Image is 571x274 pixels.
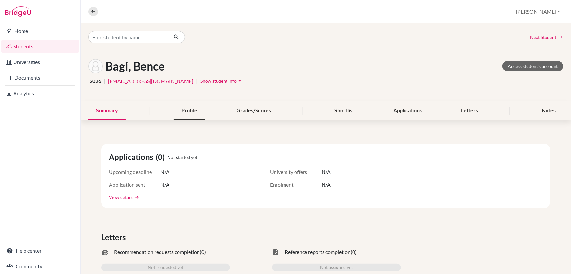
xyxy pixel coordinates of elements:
span: | [104,77,105,85]
div: Shortlist [327,101,362,120]
a: arrow_forward [133,195,139,200]
span: University offers [270,168,322,176]
div: Notes [534,101,563,120]
span: N/A [160,168,169,176]
input: Find student by name... [88,31,168,43]
span: Not assigned yet [320,264,353,271]
img: Bence Bagi's avatar [88,59,103,73]
span: Enrolment [270,181,322,189]
button: Show student infoarrow_drop_down [200,76,243,86]
h1: Bagi, Bence [105,59,165,73]
span: 2026 [90,77,101,85]
span: task [272,248,280,256]
span: Show student info [200,78,237,84]
span: Not requested yet [148,264,184,271]
a: View details [109,194,133,201]
a: Analytics [1,87,79,100]
span: (0) [200,248,206,256]
span: Letters [101,231,128,243]
i: arrow_drop_down [237,78,243,84]
img: Bridge-U [5,6,31,17]
a: Documents [1,71,79,84]
span: Upcoming deadline [109,168,160,176]
div: Grades/Scores [229,101,279,120]
span: Reference reports completion [285,248,351,256]
a: Access student's account [502,61,563,71]
a: [EMAIL_ADDRESS][DOMAIN_NAME] [108,77,193,85]
span: | [196,77,198,85]
div: Summary [88,101,126,120]
span: N/A [160,181,169,189]
span: mark_email_read [101,248,109,256]
div: Applications [386,101,430,120]
div: Profile [174,101,205,120]
span: Applications [109,151,156,163]
button: [PERSON_NAME] [513,5,563,18]
span: (0) [351,248,357,256]
span: (0) [156,151,167,163]
a: Help center [1,244,79,257]
span: N/A [322,181,331,189]
a: Students [1,40,79,53]
span: Not started yet [167,154,197,161]
a: Community [1,260,79,273]
span: Application sent [109,181,160,189]
span: Recommendation requests completion [114,248,200,256]
span: N/A [322,168,331,176]
a: Universities [1,56,79,69]
a: Home [1,24,79,37]
span: Next Student [530,34,556,41]
a: Next Student [530,34,563,41]
div: Letters [454,101,486,120]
